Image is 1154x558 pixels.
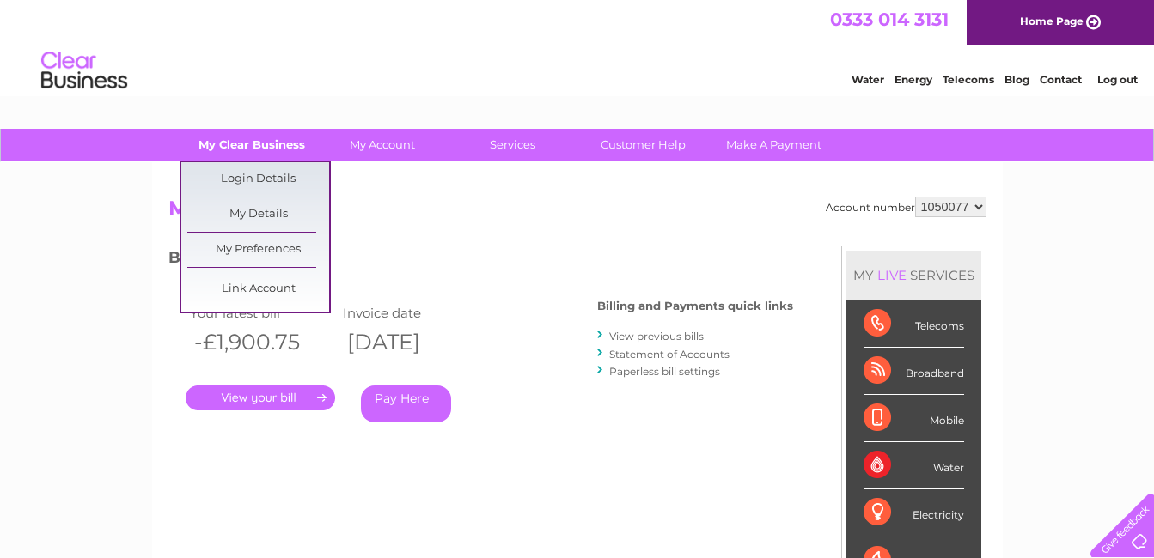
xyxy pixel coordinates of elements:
[1004,73,1029,86] a: Blog
[168,197,986,229] h2: My Account
[187,272,329,306] a: Link Account
[187,162,329,197] a: Login Details
[361,385,451,422] a: Pay Here
[339,324,492,360] th: [DATE]
[40,45,128,97] img: logo.png
[895,73,932,86] a: Energy
[572,129,714,161] a: Customer Help
[864,300,964,348] div: Telecoms
[187,197,329,232] a: My Details
[826,197,986,217] div: Account number
[864,395,964,442] div: Mobile
[1097,73,1138,86] a: Log out
[597,300,793,312] h4: Billing and Payments quick links
[187,233,329,267] a: My Preferences
[186,324,339,360] th: -£1,900.75
[180,129,322,161] a: My Clear Business
[852,73,884,86] a: Water
[830,9,949,30] a: 0333 014 3131
[442,129,583,161] a: Services
[186,385,335,410] a: .
[609,365,720,378] a: Paperless bill settings
[1040,73,1082,86] a: Contact
[874,267,910,283] div: LIVE
[703,129,845,161] a: Make A Payment
[311,129,453,161] a: My Account
[943,73,994,86] a: Telecoms
[168,246,793,276] h3: Bills and Payments
[864,348,964,395] div: Broadband
[864,442,964,489] div: Water
[609,348,730,361] a: Statement of Accounts
[339,301,492,324] td: Invoice date
[846,251,981,300] div: MY SERVICES
[864,489,964,537] div: Electricity
[172,9,984,83] div: Clear Business is a trading name of Verastar Limited (registered in [GEOGRAPHIC_DATA] No. 3667643...
[609,330,704,343] a: View previous bills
